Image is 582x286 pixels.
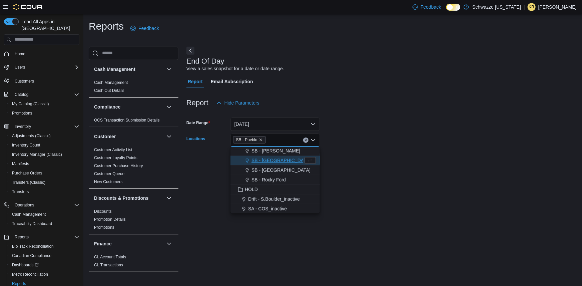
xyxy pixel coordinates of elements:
[94,171,124,176] a: Customer Queue
[7,178,82,187] button: Transfers (Classic)
[165,65,173,73] button: Cash Management
[528,3,536,11] div: Kevin Rodriguez
[9,160,32,168] a: Manifests
[12,272,48,277] span: Metrc Reconciliation
[7,187,82,196] button: Transfers
[165,133,173,141] button: Customer
[9,188,31,196] a: Transfers
[1,49,82,59] button: Home
[15,202,34,208] span: Operations
[7,141,82,150] button: Inventory Count
[446,4,460,11] input: Dark Mode
[94,171,124,176] span: Customer Queue
[12,50,79,58] span: Home
[12,50,28,58] a: Home
[9,160,79,168] span: Manifests
[12,201,37,209] button: Operations
[12,77,79,85] span: Customers
[89,79,178,97] div: Cash Management
[214,96,262,110] button: Hide Parameters
[94,240,112,247] h3: Finance
[186,65,284,72] div: View a sales snapshot for a date or date range.
[1,232,82,242] button: Reports
[12,262,39,268] span: Dashboards
[1,122,82,131] button: Inventory
[12,133,51,139] span: Adjustments (Classic)
[94,217,126,222] a: Promotion Details
[9,132,53,140] a: Adjustments (Classic)
[12,253,51,258] span: Canadian Compliance
[12,201,79,209] span: Operations
[7,270,82,279] button: Metrc Reconciliation
[165,194,173,202] button: Discounts & Promotions
[9,150,79,158] span: Inventory Manager (Classic)
[12,123,79,131] span: Inventory
[15,124,31,129] span: Inventory
[9,141,43,149] a: Inventory Count
[94,163,143,168] a: Customer Purchase History
[9,100,79,108] span: My Catalog (Classic)
[94,133,164,140] button: Customer
[9,188,79,196] span: Transfers
[12,233,79,241] span: Reports
[9,252,54,260] a: Canadian Compliance
[9,270,79,278] span: Metrc Reconciliation
[19,18,79,32] span: Load All Apps in [GEOGRAPHIC_DATA]
[94,66,135,73] h3: Cash Management
[188,75,203,88] span: Report
[230,118,320,131] button: [DATE]
[94,155,137,160] a: Customer Loyalty Points
[421,4,441,10] span: Feedback
[259,138,263,142] button: Remove SB - Pueblo from selection in this group
[472,3,521,11] p: Schwazze [US_STATE]
[94,88,124,93] span: Cash Out Details
[9,169,45,177] a: Purchase Orders
[211,75,253,88] span: Email Subscription
[94,133,116,140] h3: Customer
[224,100,259,106] span: Hide Parameters
[94,80,128,85] a: Cash Management
[12,143,40,148] span: Inventory Count
[524,3,525,11] p: |
[9,242,79,250] span: BioTrack Reconciliation
[410,0,444,14] a: Feedback
[12,123,34,131] button: Inventory
[94,118,160,123] span: OCS Transaction Submission Details
[1,200,82,210] button: Operations
[186,99,208,107] h3: Report
[94,263,123,267] a: GL Transactions
[9,169,79,177] span: Purchase Orders
[9,210,79,218] span: Cash Management
[9,261,79,269] span: Dashboards
[94,104,164,110] button: Compliance
[233,136,266,143] span: SB - Pueblo
[15,92,28,97] span: Catalog
[9,261,41,269] a: Dashboards
[94,66,164,73] button: Cash Management
[12,63,79,71] span: Users
[94,163,143,168] span: Customer Purchase History
[186,47,194,55] button: Next
[7,159,82,168] button: Manifests
[94,255,126,259] a: GL Account Totals
[186,136,205,142] label: Locations
[9,109,79,117] span: Promotions
[94,195,164,201] button: Discounts & Promotions
[186,120,210,126] label: Date Range
[94,179,122,184] span: New Customers
[7,210,82,219] button: Cash Management
[89,207,178,234] div: Discounts & Promotions
[7,219,82,228] button: Traceabilty Dashboard
[94,240,164,247] button: Finance
[1,76,82,86] button: Customers
[94,209,112,214] a: Discounts
[12,161,29,166] span: Manifests
[9,220,55,228] a: Traceabilty Dashboard
[165,103,173,111] button: Compliance
[7,260,82,270] a: Dashboards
